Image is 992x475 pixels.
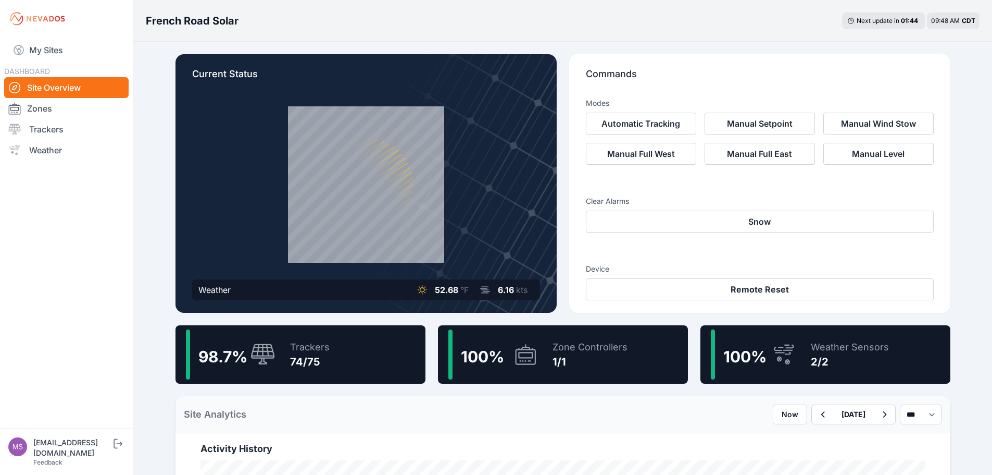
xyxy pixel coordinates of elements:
[586,98,609,108] h3: Modes
[773,405,807,424] button: Now
[198,347,247,366] span: 98.7 %
[200,442,925,456] h2: Activity History
[33,437,111,458] div: [EMAIL_ADDRESS][DOMAIN_NAME]
[931,17,960,25] span: 09:48 AM
[552,340,627,355] div: Zone Controllers
[586,143,696,165] button: Manual Full West
[290,340,330,355] div: Trackers
[586,113,696,135] button: Automatic Tracking
[184,407,246,422] h2: Site Analytics
[4,140,129,161] a: Weather
[146,14,238,28] h3: French Road Solar
[901,17,920,25] div: 01 : 44
[723,347,767,366] span: 100 %
[705,113,815,135] button: Manual Setpoint
[516,285,528,295] span: kts
[4,67,50,76] span: DASHBOARD
[8,437,27,456] img: mswanson@nexamp.com
[435,285,458,295] span: 52.68
[823,143,934,165] button: Manual Level
[552,355,627,369] div: 1/1
[4,98,129,119] a: Zones
[33,458,62,466] a: Feedback
[4,119,129,140] a: Trackers
[811,340,889,355] div: Weather Sensors
[290,355,330,369] div: 74/75
[962,17,975,25] span: CDT
[700,325,950,384] a: 100%Weather Sensors2/2
[586,67,934,90] p: Commands
[833,405,874,424] button: [DATE]
[4,77,129,98] a: Site Overview
[198,284,231,296] div: Weather
[811,355,889,369] div: 2/2
[146,7,238,34] nav: Breadcrumb
[498,285,514,295] span: 6.16
[586,264,934,274] h3: Device
[460,285,469,295] span: °F
[4,38,129,63] a: My Sites
[8,10,67,27] img: Nevados
[823,113,934,135] button: Manual Wind Stow
[586,278,934,300] button: Remote Reset
[461,347,504,366] span: 100 %
[705,143,815,165] button: Manual Full East
[586,196,934,206] h3: Clear Alarms
[175,325,425,384] a: 98.7%Trackers74/75
[192,67,540,90] p: Current Status
[438,325,688,384] a: 100%Zone Controllers1/1
[586,211,934,233] button: Snow
[857,17,899,25] span: Next update in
